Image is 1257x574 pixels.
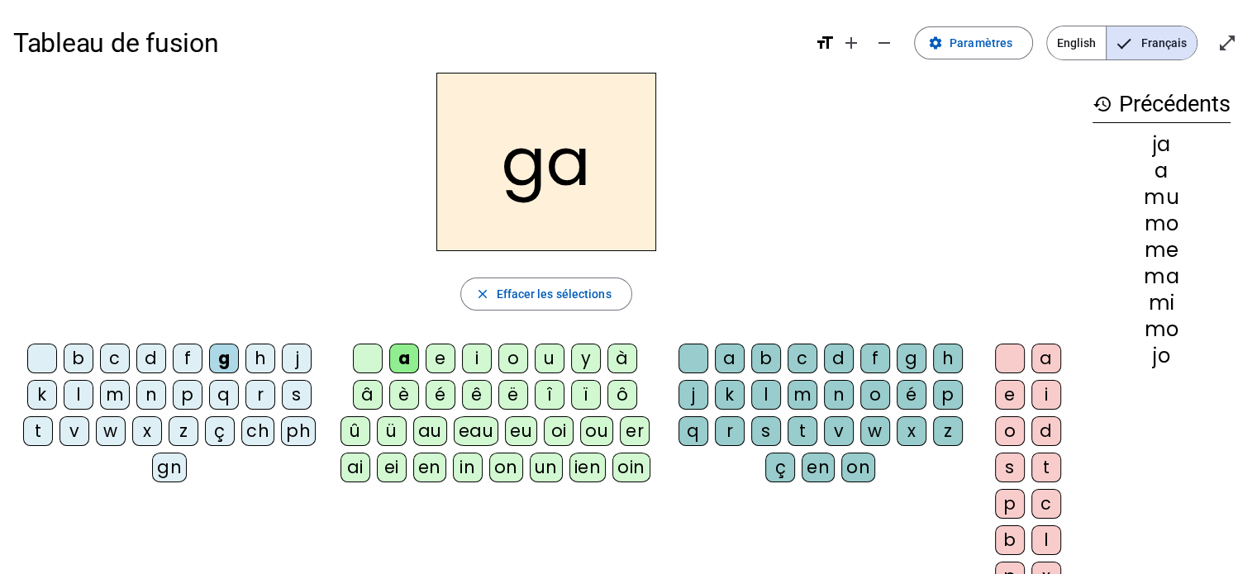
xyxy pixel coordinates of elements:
[860,416,890,446] div: w
[715,344,745,373] div: a
[841,453,875,482] div: on
[426,344,455,373] div: e
[995,416,1025,446] div: o
[1107,26,1197,59] span: Français
[824,344,854,373] div: d
[824,416,854,446] div: v
[340,453,370,482] div: ai
[995,489,1025,519] div: p
[860,380,890,410] div: o
[802,453,835,482] div: en
[64,380,93,410] div: l
[1046,26,1197,60] mat-button-toggle-group: Language selection
[1211,26,1244,59] button: Entrer en plein écran
[715,380,745,410] div: k
[1031,489,1061,519] div: c
[389,380,419,410] div: è
[569,453,607,482] div: ien
[678,416,708,446] div: q
[23,416,53,446] div: t
[353,380,383,410] div: â
[1093,187,1231,207] div: mu
[1031,344,1061,373] div: a
[1093,346,1231,366] div: jo
[460,278,631,311] button: Effacer les sélections
[60,416,89,446] div: v
[496,284,611,304] span: Effacer les sélections
[1031,416,1061,446] div: d
[841,33,861,53] mat-icon: add
[474,287,489,301] mat-icon: close
[995,380,1025,410] div: e
[544,416,574,446] div: oi
[27,380,57,410] div: k
[535,344,564,373] div: u
[530,453,563,482] div: un
[607,380,637,410] div: ô
[498,344,528,373] div: o
[64,344,93,373] div: b
[173,380,202,410] div: p
[209,344,239,373] div: g
[751,416,781,446] div: s
[136,380,166,410] div: n
[788,416,817,446] div: t
[928,36,943,50] mat-icon: settings
[132,416,162,446] div: x
[535,380,564,410] div: î
[824,380,854,410] div: n
[136,344,166,373] div: d
[914,26,1033,59] button: Paramètres
[1093,86,1231,123] h3: Précédents
[245,344,275,373] div: h
[715,416,745,446] div: r
[389,344,419,373] div: a
[413,416,447,446] div: au
[489,453,523,482] div: on
[815,33,835,53] mat-icon: format_size
[245,380,275,410] div: r
[13,17,802,69] h1: Tableau de fusion
[1093,161,1231,181] div: a
[505,416,537,446] div: eu
[571,380,601,410] div: ï
[933,416,963,446] div: z
[933,380,963,410] div: p
[1047,26,1106,59] span: English
[678,380,708,410] div: j
[377,416,407,446] div: ü
[454,416,499,446] div: eau
[751,344,781,373] div: b
[933,344,963,373] div: h
[1031,380,1061,410] div: i
[765,453,795,482] div: ç
[209,380,239,410] div: q
[100,344,130,373] div: c
[462,380,492,410] div: ê
[205,416,235,446] div: ç
[835,26,868,59] button: Augmenter la taille de la police
[868,26,901,59] button: Diminuer la taille de la police
[453,453,483,482] div: in
[1031,453,1061,482] div: t
[413,453,446,482] div: en
[1093,94,1112,114] mat-icon: history
[173,344,202,373] div: f
[100,380,130,410] div: m
[1093,240,1231,260] div: me
[426,380,455,410] div: é
[436,73,656,251] h2: ga
[1093,267,1231,287] div: ma
[1093,293,1231,313] div: mi
[897,380,926,410] div: é
[860,344,890,373] div: f
[897,416,926,446] div: x
[995,453,1025,482] div: s
[874,33,894,53] mat-icon: remove
[282,380,312,410] div: s
[620,416,650,446] div: er
[1093,214,1231,234] div: mo
[462,344,492,373] div: i
[607,344,637,373] div: à
[1217,33,1237,53] mat-icon: open_in_full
